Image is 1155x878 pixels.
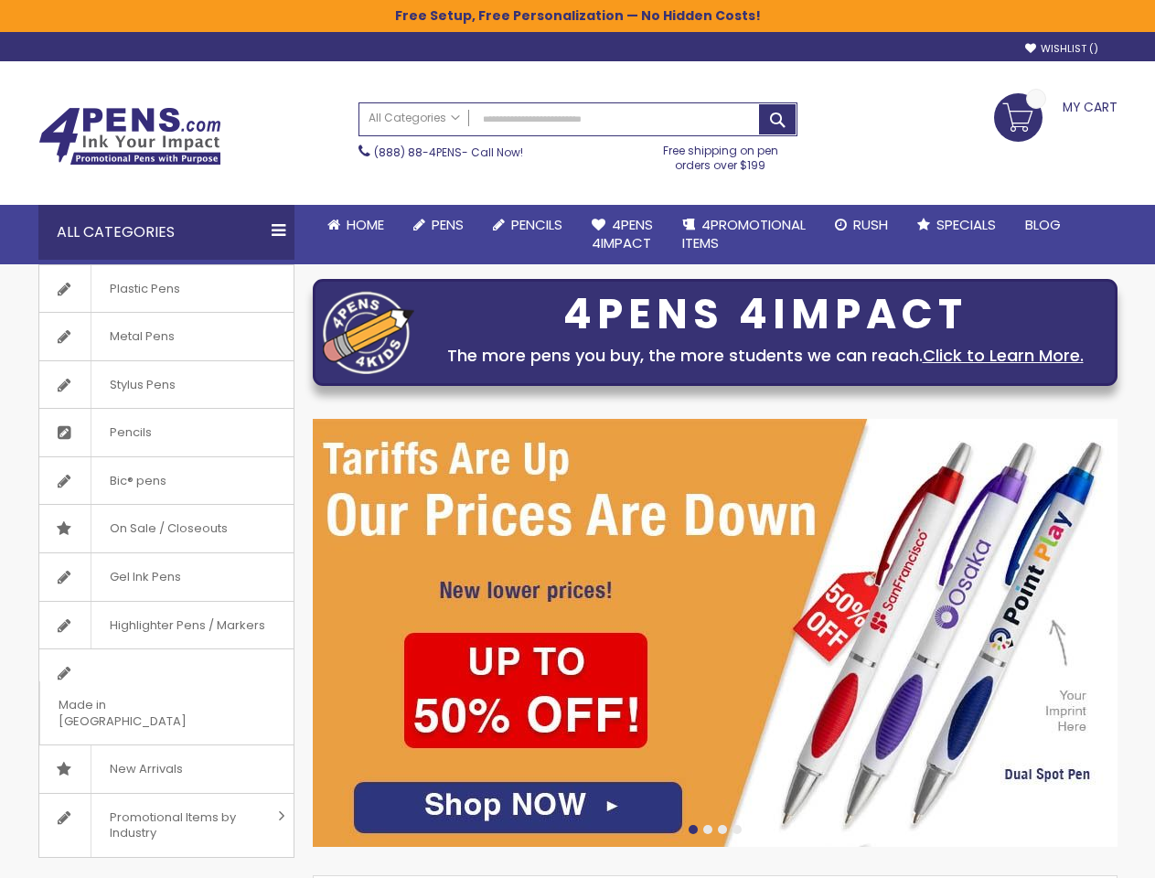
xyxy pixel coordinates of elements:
[91,265,198,313] span: Plastic Pens
[682,215,806,252] span: 4PROMOTIONAL ITEMS
[39,553,294,601] a: Gel Ink Pens
[359,103,469,134] a: All Categories
[39,457,294,505] a: Bic® pens
[39,313,294,360] a: Metal Pens
[1011,205,1075,245] a: Blog
[853,215,888,234] span: Rush
[347,215,384,234] span: Home
[39,409,294,456] a: Pencils
[91,409,170,456] span: Pencils
[423,295,1107,334] div: 4PENS 4IMPACT
[644,136,797,173] div: Free shipping on pen orders over $199
[668,205,820,264] a: 4PROMOTIONALITEMS
[91,457,185,505] span: Bic® pens
[432,215,464,234] span: Pens
[313,205,399,245] a: Home
[1025,215,1061,234] span: Blog
[91,553,199,601] span: Gel Ink Pens
[39,681,248,744] span: Made in [GEOGRAPHIC_DATA]
[39,745,294,793] a: New Arrivals
[592,215,653,252] span: 4Pens 4impact
[374,145,462,160] a: (888) 88-4PENS
[38,205,294,260] div: All Categories
[39,505,294,552] a: On Sale / Closeouts
[39,794,294,857] a: Promotional Items by Industry
[38,107,221,166] img: 4Pens Custom Pens and Promotional Products
[374,145,523,160] span: - Call Now!
[478,205,577,245] a: Pencils
[39,361,294,409] a: Stylus Pens
[39,265,294,313] a: Plastic Pens
[91,602,283,649] span: Highlighter Pens / Markers
[511,215,562,234] span: Pencils
[936,215,996,234] span: Specials
[313,419,1118,847] img: /cheap-promotional-products.html
[577,205,668,264] a: 4Pens4impact
[903,205,1011,245] a: Specials
[820,205,903,245] a: Rush
[91,505,246,552] span: On Sale / Closeouts
[91,313,193,360] span: Metal Pens
[91,361,194,409] span: Stylus Pens
[399,205,478,245] a: Pens
[369,111,460,125] span: All Categories
[39,602,294,649] a: Highlighter Pens / Markers
[923,344,1084,367] a: Click to Learn More.
[91,745,201,793] span: New Arrivals
[91,794,272,857] span: Promotional Items by Industry
[1025,42,1098,56] a: Wishlist
[323,291,414,374] img: four_pen_logo.png
[423,343,1107,369] div: The more pens you buy, the more students we can reach.
[39,649,294,744] a: Made in [GEOGRAPHIC_DATA]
